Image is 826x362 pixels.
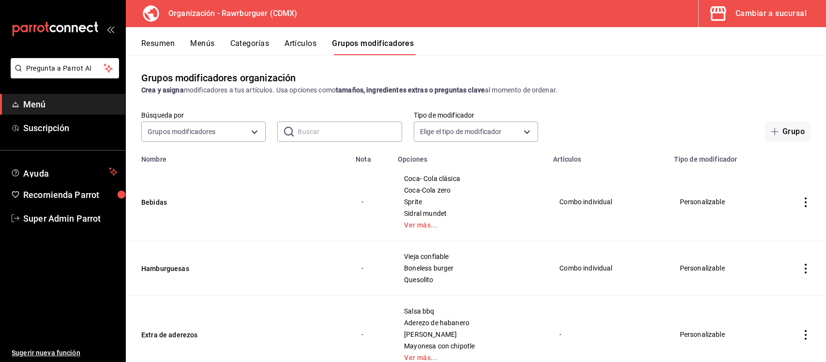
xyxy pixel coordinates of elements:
[141,39,826,55] div: navigation tabs
[404,210,535,217] span: Sidral mundet
[141,39,175,55] button: Resumen
[350,163,392,241] td: -
[736,7,807,20] div: Cambiar a sucursal
[801,264,811,273] button: actions
[161,8,297,19] h3: Organización - Rawrburguer (CDMX)
[404,276,535,283] span: Quesolito
[404,319,535,326] span: Aderezo de habanero
[392,150,547,163] th: Opciones
[336,86,485,94] strong: tamaños, ingredientes extras o preguntas clave
[23,121,118,135] span: Suscripción
[190,39,214,55] button: Menús
[285,39,316,55] button: Artículos
[765,121,811,142] button: Grupo
[404,198,535,205] span: Sprite
[106,25,114,33] button: open_drawer_menu
[350,150,392,163] th: Nota
[148,127,216,136] span: Grupos modificadores
[350,241,392,296] td: -
[11,58,119,78] button: Pregunta a Parrot AI
[23,212,118,225] span: Super Admin Parrot
[141,112,266,119] label: Búsqueda por
[404,222,535,228] a: Ver más...
[7,70,119,80] a: Pregunta a Parrot AI
[141,197,257,207] button: Bebidas
[404,253,535,260] span: Vieja confiable
[801,330,811,340] button: actions
[414,112,538,119] label: Tipo de modificador
[801,197,811,207] button: actions
[12,348,118,358] span: Sugerir nueva función
[547,150,668,163] th: Artículos
[141,264,257,273] button: Hamburguesas
[668,150,785,163] th: Tipo de modificador
[559,265,656,271] span: Combo individual
[141,86,184,94] strong: Crea y asigna
[668,241,785,296] td: Personalizable
[404,175,535,182] span: Coca- Cola clásica
[230,39,270,55] button: Categorías
[668,163,785,241] td: Personalizable
[141,330,257,340] button: Extra de aderezos
[298,122,402,141] input: Buscar
[404,265,535,271] span: Boneless burger
[141,71,296,85] div: Grupos modificadores organización
[23,188,118,201] span: Recomienda Parrot
[332,39,414,55] button: Grupos modificadores
[26,63,104,74] span: Pregunta a Parrot AI
[141,85,811,95] div: modificadores a tus artículos. Usa opciones como al momento de ordenar.
[23,98,118,111] span: Menú
[559,198,656,205] span: Combo individual
[404,308,535,315] span: Salsa bbq
[126,150,350,163] th: Nombre
[23,166,105,178] span: Ayuda
[420,127,502,136] span: Elige el tipo de modificador
[404,354,535,361] a: Ver más...
[559,329,656,340] div: -
[404,187,535,194] span: Coca-Cola zero
[404,331,535,338] span: [PERSON_NAME]
[404,343,535,349] span: Mayonesa con chipotle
